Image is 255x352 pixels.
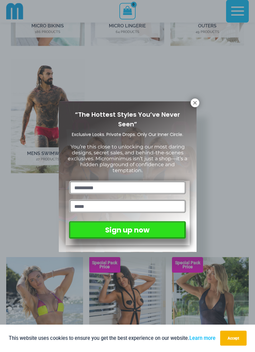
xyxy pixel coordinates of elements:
[220,331,247,346] button: Accept
[72,131,183,138] span: Exclusive Looks. Private Drops. Only Our Inner Circle.
[69,221,186,239] button: Sign up now
[9,334,216,342] p: This website uses cookies to ensure you get the best experience on our website.
[68,144,187,174] span: You’re this close to unlocking our most daring designs, secret sales, and behind-the-scenes exclu...
[75,110,180,129] span: “The Hottest Styles You’ve Never Seen”
[191,99,199,107] button: Close
[189,335,216,341] a: Learn more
